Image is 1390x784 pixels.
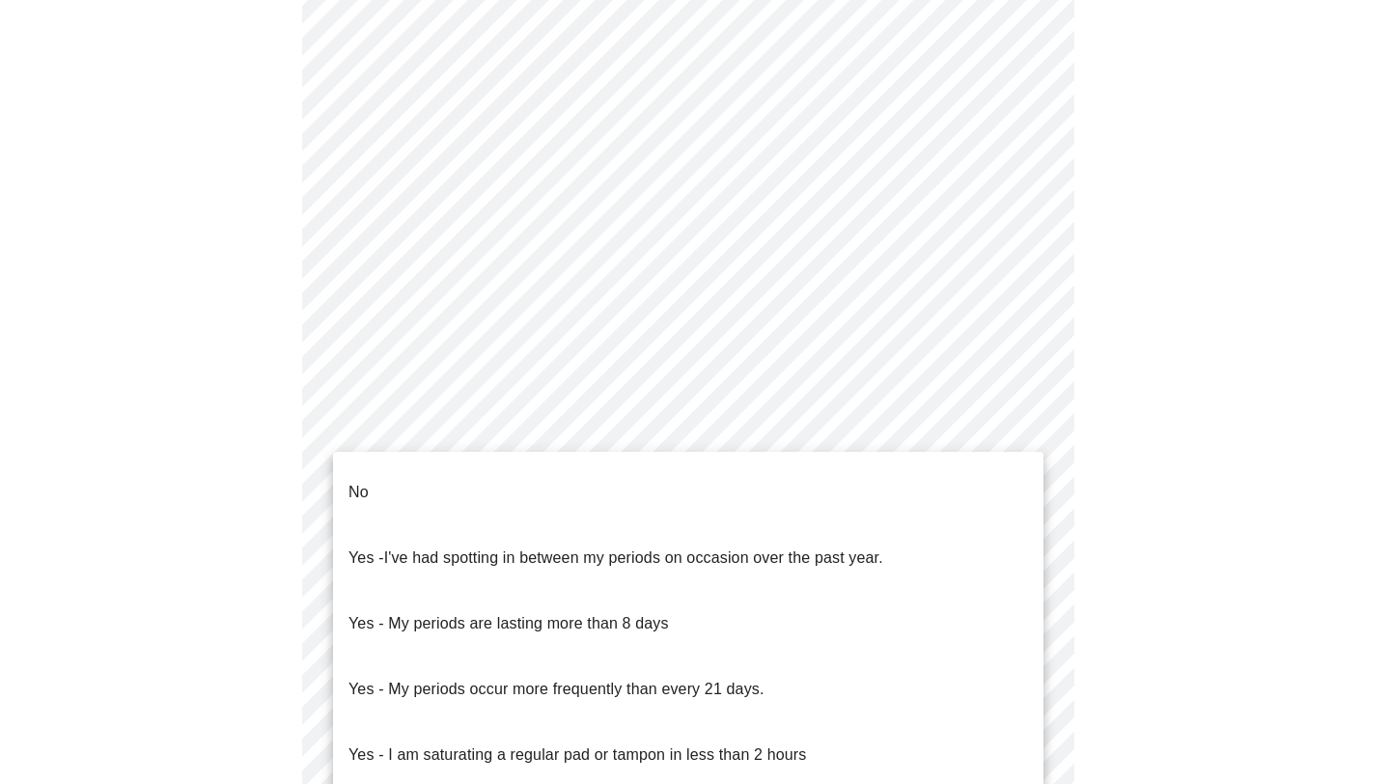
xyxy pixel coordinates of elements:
p: Yes - My periods occur more frequently than every 21 days. [348,678,764,701]
p: Yes - [348,546,883,570]
p: Yes - I am saturating a regular pad or tampon in less than 2 hours [348,743,806,767]
span: I've had spotting in between my periods on occasion over the past year. [384,549,883,566]
p: No [348,481,369,504]
p: Yes - My periods are lasting more than 8 days [348,612,669,635]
